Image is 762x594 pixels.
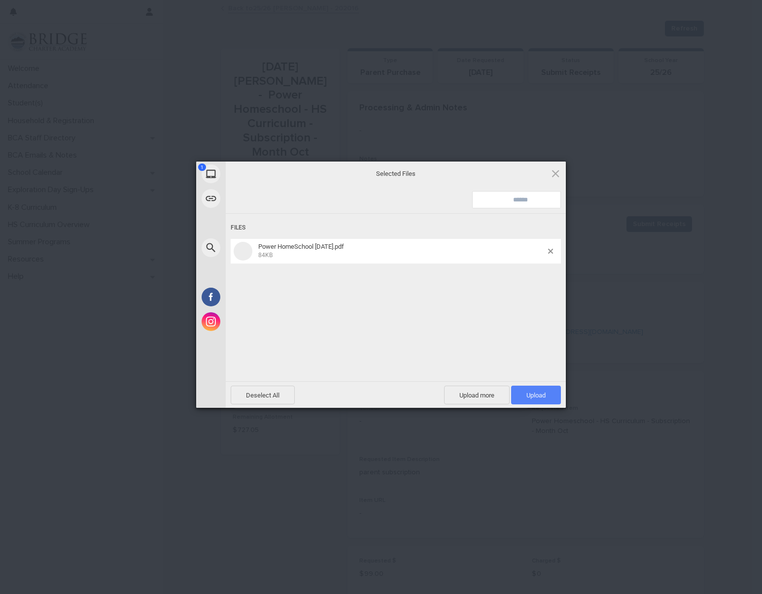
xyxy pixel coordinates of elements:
[196,186,314,211] div: Link (URL)
[444,386,510,404] span: Upload more
[196,285,314,309] div: Facebook
[196,235,314,260] div: Web Search
[196,211,314,235] div: Take Photo
[198,164,206,171] span: 1
[550,168,561,179] span: Click here or hit ESC to close picker
[196,260,314,285] div: Unsplash
[255,243,548,259] span: Power HomeSchool September 2025.pdf
[196,309,314,334] div: Instagram
[231,386,295,404] span: Deselect All
[231,219,561,237] div: Files
[297,169,494,178] span: Selected Files
[258,243,344,250] span: Power HomeSchool [DATE].pdf
[258,252,273,259] span: 84KB
[526,392,546,399] span: Upload
[196,162,314,186] div: My Device
[511,386,561,404] span: Upload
